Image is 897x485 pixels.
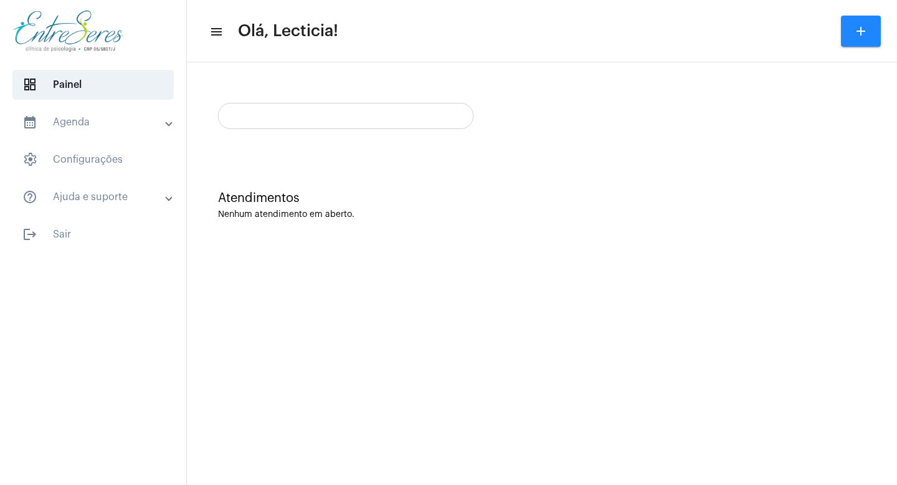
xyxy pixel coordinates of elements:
div: Nenhum atendimento em aberto. [218,210,866,219]
span: sidenav icon [22,77,37,92]
mat-expansion-panel-header: sidenav iconAjuda e suporte [7,182,186,212]
span: Olá, Lecticia! [238,21,338,41]
mat-panel-title: Agenda [22,115,166,130]
mat-icon: sidenav icon [22,227,37,242]
span: Painel [12,70,174,100]
mat-expansion-panel-header: sidenav iconAgenda [7,107,186,137]
div: Atendimentos [218,191,866,205]
span: sidenav icon [22,152,37,167]
mat-icon: sidenav icon [22,190,37,204]
mat-icon: sidenav icon [209,24,222,39]
img: aa27006a-a7e4-c883-abf8-315c10fe6841.png [10,6,126,56]
mat-panel-title: Ajuda e suporte [22,190,166,204]
span: Sair [12,219,174,249]
mat-icon: add [853,24,868,39]
mat-icon: sidenav icon [22,115,37,130]
span: Configurações [12,145,174,175]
